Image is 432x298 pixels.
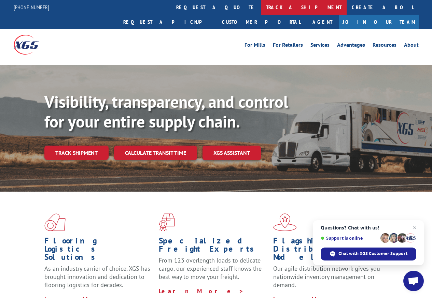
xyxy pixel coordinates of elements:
[404,42,419,50] a: About
[159,287,244,295] a: Learn More >
[337,42,365,50] a: Advantages
[203,146,261,160] a: XGS ASSISTANT
[273,42,303,50] a: For Retailers
[245,42,265,50] a: For Mills
[273,213,297,231] img: xgs-icon-flagship-distribution-model-red
[321,236,378,241] span: Support is online
[373,42,396,50] a: Resources
[114,146,197,160] a: Calculate transit time
[338,251,407,257] span: Chat with XGS Customer Support
[159,237,268,256] h1: Specialized Freight Experts
[310,42,330,50] a: Services
[339,15,419,29] a: Join Our Team
[410,224,419,232] span: Close chat
[44,91,288,132] b: Visibility, transparency, and control for your entire supply chain.
[44,213,66,231] img: xgs-icon-total-supply-chain-intelligence-red
[273,237,382,265] h1: Flagship Distribution Model
[159,256,268,287] p: From 123 overlength loads to delicate cargo, our experienced staff knows the best way to move you...
[159,213,175,231] img: xgs-icon-focused-on-flooring-red
[273,265,380,289] span: Our agile distribution network gives you nationwide inventory management on demand.
[44,237,154,265] h1: Flooring Logistics Solutions
[217,15,306,29] a: Customer Portal
[321,248,416,260] div: Chat with XGS Customer Support
[118,15,217,29] a: Request a pickup
[321,225,416,230] span: Questions? Chat with us!
[14,4,49,11] a: [PHONE_NUMBER]
[44,265,150,289] span: As an industry carrier of choice, XGS has brought innovation and dedication to flooring logistics...
[403,271,424,291] div: Open chat
[306,15,339,29] a: Agent
[44,146,109,160] a: Track shipment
